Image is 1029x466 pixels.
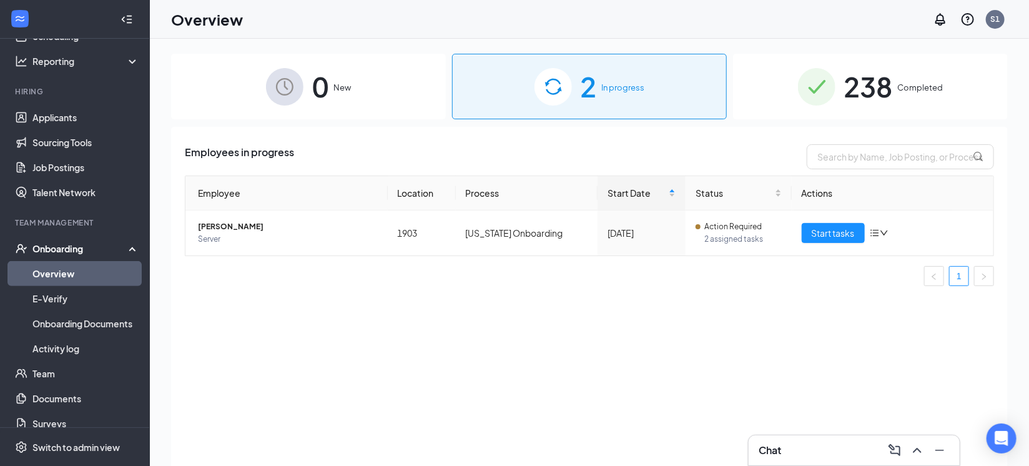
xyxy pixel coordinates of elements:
[32,336,139,361] a: Activity log
[980,273,988,280] span: right
[704,233,782,245] span: 2 assigned tasks
[32,386,139,411] a: Documents
[581,65,597,108] span: 2
[844,65,893,108] span: 238
[933,12,948,27] svg: Notifications
[15,441,27,454] svg: Settings
[15,86,137,97] div: Hiring
[898,81,943,94] span: Completed
[388,176,456,211] th: Location
[924,266,944,286] li: Previous Page
[15,242,27,255] svg: UserCheck
[14,12,26,25] svg: WorkstreamLogo
[185,176,388,211] th: Employee
[932,443,947,458] svg: Minimize
[171,9,243,30] h1: Overview
[608,226,676,240] div: [DATE]
[32,105,139,130] a: Applicants
[930,440,950,460] button: Minimize
[704,221,762,233] span: Action Required
[974,266,994,286] button: right
[456,176,598,211] th: Process
[198,233,378,245] span: Server
[32,180,139,205] a: Talent Network
[950,267,968,285] a: 1
[924,266,944,286] button: left
[759,444,781,457] h3: Chat
[198,221,378,233] span: [PERSON_NAME]
[32,155,139,180] a: Job Postings
[602,81,645,94] span: In progress
[312,65,328,108] span: 0
[121,13,133,26] svg: Collapse
[32,311,139,336] a: Onboarding Documents
[802,223,865,243] button: Start tasks
[910,443,925,458] svg: ChevronUp
[15,217,137,228] div: Team Management
[870,228,880,238] span: bars
[388,211,456,255] td: 1903
[32,411,139,436] a: Surveys
[696,186,772,200] span: Status
[960,12,975,27] svg: QuestionInfo
[880,229,889,237] span: down
[807,144,994,169] input: Search by Name, Job Posting, or Process
[32,130,139,155] a: Sourcing Tools
[885,440,905,460] button: ComposeMessage
[991,14,1000,24] div: S1
[987,424,1017,454] div: Open Intercom Messenger
[456,211,598,255] td: [US_STATE] Onboarding
[608,186,666,200] span: Start Date
[930,273,938,280] span: left
[32,361,139,386] a: Team
[32,261,139,286] a: Overview
[333,81,351,94] span: New
[32,242,129,255] div: Onboarding
[15,55,27,67] svg: Analysis
[812,226,855,240] span: Start tasks
[686,176,792,211] th: Status
[949,266,969,286] li: 1
[185,144,294,169] span: Employees in progress
[792,176,994,211] th: Actions
[974,266,994,286] li: Next Page
[32,55,140,67] div: Reporting
[907,440,927,460] button: ChevronUp
[32,286,139,311] a: E-Verify
[887,443,902,458] svg: ComposeMessage
[32,441,120,454] div: Switch to admin view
